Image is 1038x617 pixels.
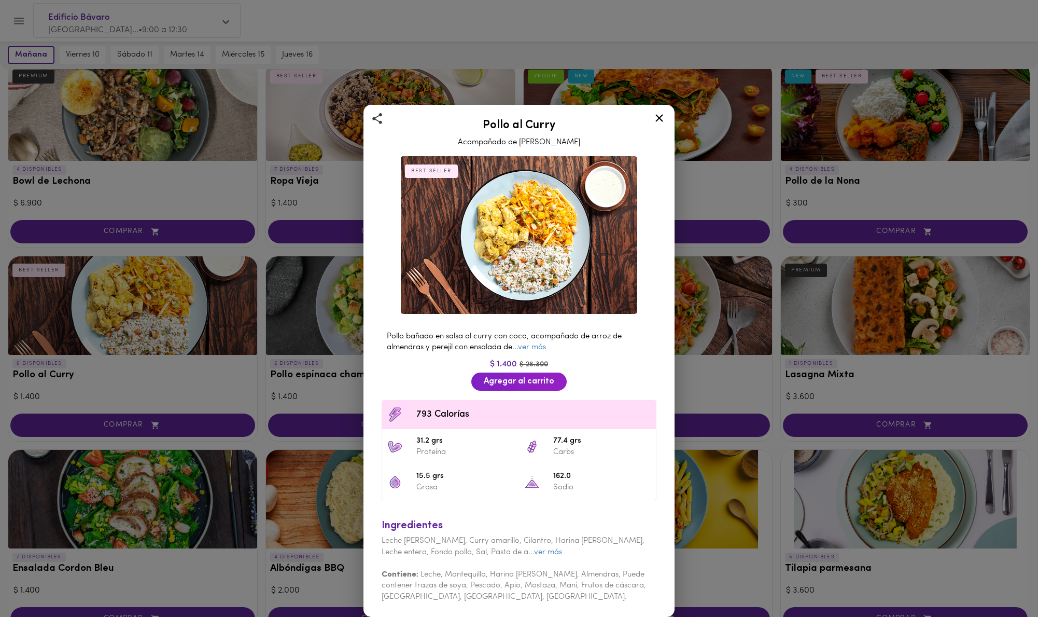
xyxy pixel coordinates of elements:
[387,474,403,490] img: 15.5 grs Grasa
[382,518,656,533] div: Ingredientes
[376,119,662,132] h2: Pollo al Curry
[553,482,651,493] p: Sodio
[458,139,580,146] span: Acompañado de [PERSON_NAME]
[416,408,651,422] span: 793 Calorías
[471,373,567,391] button: Agregar al carrito
[382,537,644,556] span: Leche [PERSON_NAME], Curry amarillo, Cilantro, Harina [PERSON_NAME], Leche entera, Fondo pollo, S...
[518,344,546,351] a: ver más
[524,474,540,490] img: 162.0 Sodio
[416,471,514,483] span: 15.5 grs
[978,557,1028,607] iframe: Messagebird Livechat Widget
[553,471,651,483] span: 162.0
[416,435,514,447] span: 31.2 grs
[553,447,651,458] p: Carbs
[387,439,403,455] img: 31.2 grs Proteína
[553,435,651,447] span: 77.4 grs
[534,549,562,556] a: ver más
[520,361,548,368] span: $ 26.300
[382,558,656,602] div: Leche, Mantequilla, Harina [PERSON_NAME], Almendras, Puede contener trazas de soya, Pescado, Apio...
[416,482,514,493] p: Grasa
[376,359,662,371] div: $ 1.400
[405,164,458,178] div: BEST SELLER
[484,377,554,387] span: Agregar al carrito
[387,333,622,351] span: Pollo bañado en salsa al curry con coco, acompañado de arroz de almendras y perejil con ensalada ...
[524,439,540,455] img: 77.4 grs Carbs
[401,156,637,314] img: Pollo al Curry
[387,407,403,422] img: Contenido calórico
[416,447,514,458] p: Proteína
[382,571,418,579] b: Contiene:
